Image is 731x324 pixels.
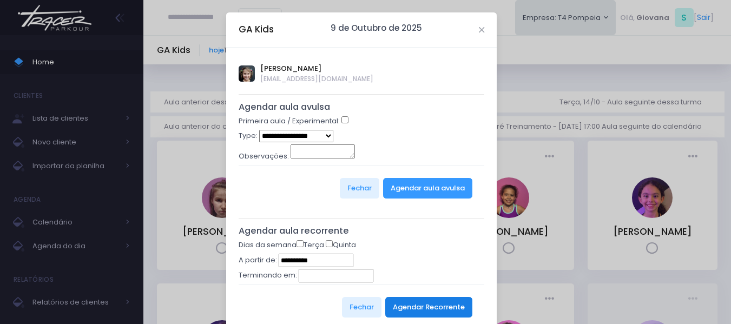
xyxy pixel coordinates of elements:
[479,27,484,32] button: Close
[239,102,485,113] h5: Agendar aula avulsa
[340,178,379,199] button: Fechar
[383,178,472,199] button: Agendar aula avulsa
[239,23,274,36] h5: GA Kids
[331,23,422,33] h6: 9 de Outubro de 2025
[326,240,356,250] label: Quinta
[239,255,277,266] label: A partir de:
[297,240,304,247] input: Terça
[385,297,472,318] button: Agendar Recorrente
[239,130,258,141] label: Type:
[239,226,485,236] h5: Agendar aula recorrente
[260,74,373,84] span: [EMAIL_ADDRESS][DOMAIN_NAME]
[342,297,381,318] button: Fechar
[260,63,373,74] span: [PERSON_NAME]
[239,270,297,281] label: Terminando em:
[239,116,340,127] label: Primeira aula / Experimental:
[297,240,324,250] label: Terça
[326,240,333,247] input: Quinta
[239,151,289,162] label: Observações:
